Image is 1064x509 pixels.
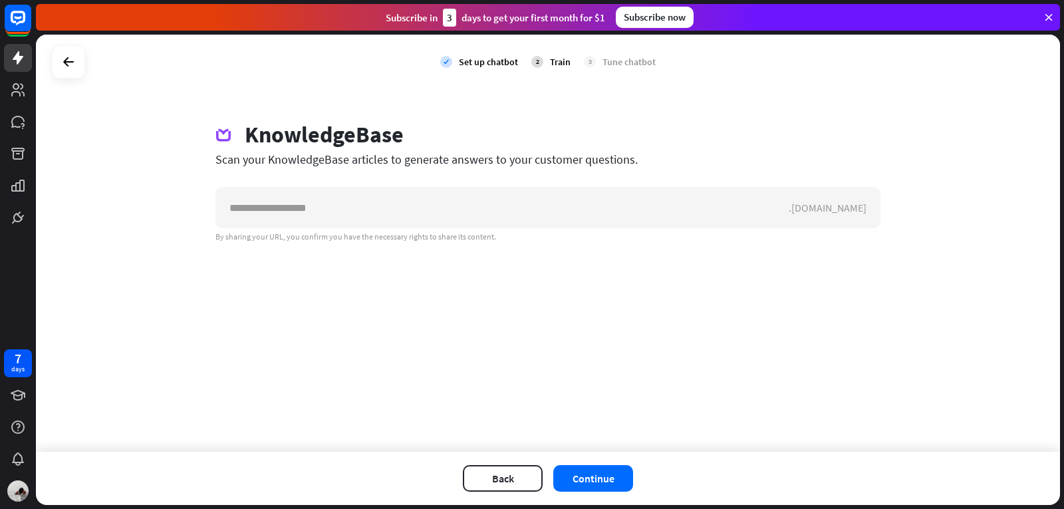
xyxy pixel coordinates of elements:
[15,353,21,365] div: 7
[553,465,633,492] button: Continue
[459,56,518,68] div: Set up chatbot
[4,349,32,377] a: 7 days
[215,232,880,242] div: By sharing your URL, you confirm you have the necessary rights to share its content.
[215,152,880,167] div: Scan your KnowledgeBase articles to generate answers to your customer questions.
[550,56,571,68] div: Train
[386,9,605,27] div: Subscribe in days to get your first month for $1
[789,201,880,214] div: .[DOMAIN_NAME]
[245,121,404,148] div: KnowledgeBase
[602,56,656,68] div: Tune chatbot
[11,5,51,45] button: Open LiveChat chat widget
[531,56,543,68] div: 2
[11,365,25,374] div: days
[616,7,694,28] div: Subscribe now
[584,56,596,68] div: 3
[443,9,456,27] div: 3
[440,56,452,68] i: check
[463,465,543,492] button: Back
